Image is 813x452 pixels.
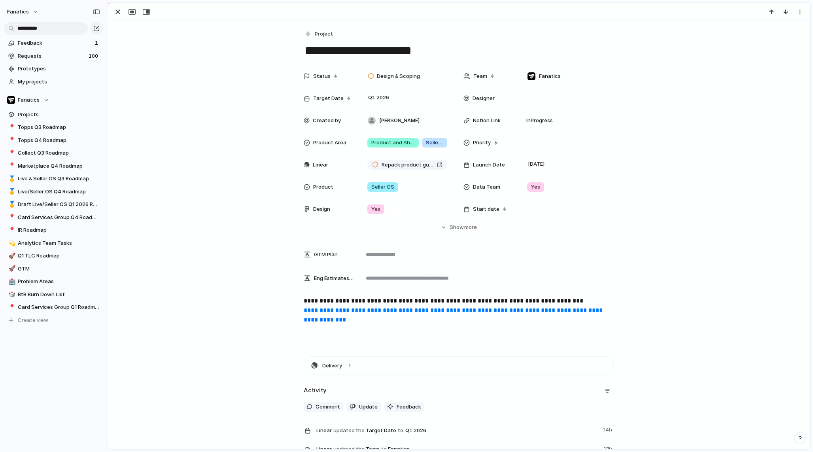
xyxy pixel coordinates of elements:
a: 📍IR Roadmap [4,224,103,236]
span: [DATE] [526,159,547,169]
a: 🚀GTM [4,263,103,275]
span: Live/Seller OS Q4 Roadmap [18,188,100,196]
span: Design [313,205,330,213]
span: Target Date [316,424,599,436]
div: 📍 [8,161,14,170]
span: Show [450,223,464,231]
button: 🥇 [7,188,15,196]
div: 🎲BtB Burn Down List [4,289,103,301]
span: Launch Date [473,161,505,169]
span: Notion Link [473,117,501,125]
span: Yes [371,205,380,213]
a: 🥇Live/Seller OS Q4 Roadmap [4,186,103,198]
button: 🚀 [7,265,15,273]
button: Feedback [384,402,424,412]
span: to [398,427,403,435]
span: Feedback [18,39,93,47]
span: Feedback [397,403,421,411]
span: Status [313,72,331,80]
span: Card Services Group Q1 Roadmap [18,303,100,311]
span: GTM [18,265,100,273]
div: 🥇 [8,200,14,209]
div: 📍Marketplace Q4 Roadmap [4,160,103,172]
span: Product and Show Discovery [371,139,415,147]
span: Draft Live/Seller OS Q1 2026 Roadmap [18,200,100,208]
button: Showmore [304,220,614,235]
button: 📍 [7,303,15,311]
div: 🥇Live & Seller OS Q3 Roadmap [4,173,103,185]
span: 100 [89,52,100,60]
span: Q1 2026 [366,93,391,102]
button: 📍 [7,226,15,234]
div: 🚀 [8,264,14,273]
a: 📍Card Services Group Q4 Roadmap [4,212,103,223]
div: 🏥 [8,277,14,286]
span: BtB Burn Down List [18,291,100,299]
span: Product [313,183,333,191]
div: 📍 [8,123,14,132]
div: 📍 [8,149,14,158]
div: 📍 [8,213,14,222]
button: Update [346,402,381,412]
button: 📍 [7,149,15,157]
div: 🥇 [8,174,14,183]
span: [PERSON_NAME] [379,117,420,125]
span: updated the [333,427,365,435]
span: Marketplace Q4 Roadmap [18,162,100,170]
span: Priority [473,139,491,147]
a: 📍Topps Q3 Roadmap [4,121,103,133]
a: 📍Topps Q4 Roadmap [4,134,103,146]
div: 💫 [8,238,14,248]
span: Created by [313,117,341,125]
a: Requests100 [4,50,103,62]
span: Eng Estimates (B/iOs/A/W) in Cycles [314,274,354,282]
div: 📍 [8,303,14,312]
span: In Progress [523,117,556,125]
span: Projects [18,111,100,119]
button: 🎲 [7,291,15,299]
span: Requests [18,52,86,60]
button: 📍 [7,162,15,170]
button: 💫 [7,239,15,247]
a: 📍Collect Q3 Roadmap [4,147,103,159]
button: Create view [4,314,103,326]
span: Repack product guides [382,161,434,169]
span: Project [315,30,333,38]
button: 🚀 [7,252,15,260]
span: Prototypes [18,65,100,73]
button: fanatics [4,6,43,18]
button: 📍 [7,123,15,131]
div: 📍 [8,136,14,145]
button: 🥇 [7,175,15,183]
a: 💫Analytics Team Tasks [4,237,103,249]
a: 🥇Draft Live/Seller OS Q1 2026 Roadmap [4,199,103,210]
span: Problem Areas [18,278,100,286]
span: 1 [95,39,100,47]
div: 🚀 [8,252,14,261]
span: fanatics [7,8,29,16]
span: Target Date [313,95,344,102]
a: My projects [4,76,103,88]
button: 🥇 [7,200,15,208]
span: Topps Q4 Roadmap [18,136,100,144]
span: Fanatics [539,72,561,80]
span: more [464,223,477,231]
button: 🏥 [7,278,15,286]
button: Comment [304,402,343,412]
button: Fanatics [4,94,103,106]
span: My projects [18,78,100,86]
span: Comment [316,403,340,411]
button: 📍 [7,214,15,221]
div: 🎲 [8,290,14,299]
span: Seller OS [371,183,394,191]
a: Projects [4,109,103,121]
span: Q1 TLC Roadmap [18,252,100,260]
span: Fanatics [18,96,40,104]
div: 🏥Problem Areas [4,276,103,287]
